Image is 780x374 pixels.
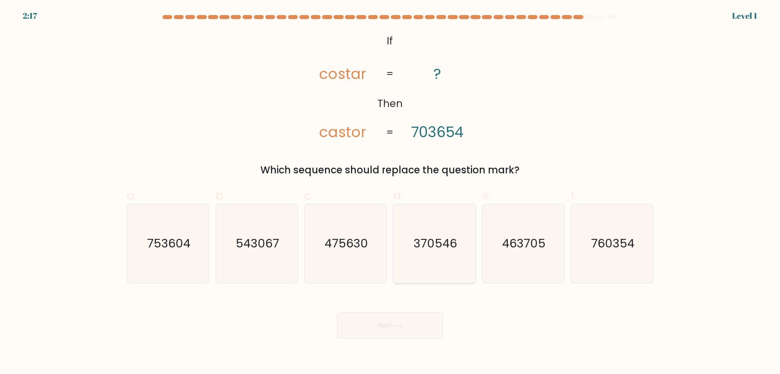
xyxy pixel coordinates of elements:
[132,163,648,177] div: Which sequence should replace the question mark?
[304,188,313,203] span: c.
[325,235,368,252] text: 475630
[378,96,403,111] tspan: Then
[337,313,443,339] button: Next
[502,235,546,252] text: 463705
[23,10,37,22] div: 2:17
[393,188,403,203] span: d.
[433,63,441,84] tspan: ?
[386,67,394,81] tspan: =
[414,235,457,252] text: 370546
[571,188,576,203] span: f.
[236,235,279,252] text: 543067
[387,34,393,48] tspan: If
[591,235,635,252] text: 760354
[732,10,757,22] div: Level 1
[127,188,136,203] span: a.
[319,121,366,142] tspan: castor
[411,122,464,142] tspan: 703654
[482,188,491,203] span: e.
[386,125,394,139] tspan: =
[319,63,366,84] tspan: costar
[216,188,225,203] span: b.
[147,235,191,252] text: 753604
[299,31,481,143] svg: @import url('[URL][DOMAIN_NAME]);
